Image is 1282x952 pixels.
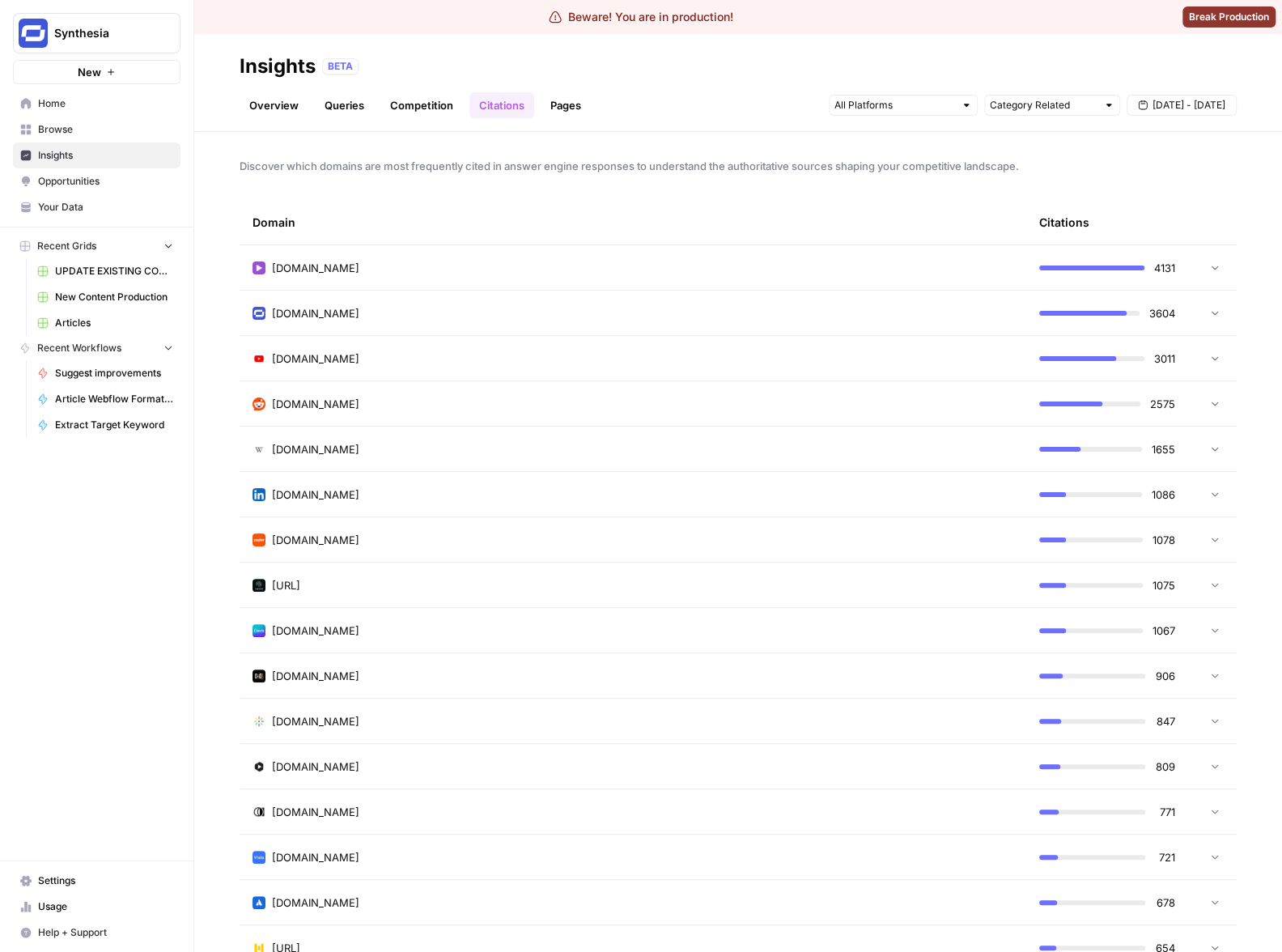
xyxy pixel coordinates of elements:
img: y4d8y4oj9pwtmzcdx4a2s9yjc5kp [253,805,265,818]
button: Recent Workflows [13,336,180,360]
span: Home [38,96,173,111]
a: Insights [13,142,180,168]
span: [DOMAIN_NAME] [272,623,359,639]
img: z9uib5lamw7lf050teux7ahm3b2h [253,896,265,909]
span: UPDATE EXISTING CONTENT [55,264,173,278]
input: Category Related [990,97,1097,113]
span: [DOMAIN_NAME] [272,351,359,367]
a: Articles [30,310,180,336]
img: 9w0gpg5mysfnm3lmj7yygg5fv3dk [253,261,265,274]
button: [DATE] - [DATE] [1127,95,1237,116]
div: Insights [240,53,316,79]
span: [DOMAIN_NAME] [272,849,359,865]
span: 1075 [1153,577,1175,593]
span: Article Webflow Formatter [55,392,173,406]
span: Recent Grids [37,239,96,253]
button: New [13,60,180,84]
img: wbzcudw5kms8jr96o3ay9o5jrnna [253,669,265,682]
span: 1067 [1153,623,1175,639]
span: 678 [1155,895,1175,911]
button: Break Production [1182,6,1276,28]
span: Extract Target Keyword [55,418,173,432]
a: Home [13,91,180,117]
span: Browse [38,122,173,137]
span: Usage [38,899,173,914]
span: 4131 [1154,260,1175,276]
span: Insights [38,148,173,163]
a: New Content Production [30,284,180,310]
div: Domain [253,200,1013,244]
span: [DOMAIN_NAME] [272,895,359,911]
img: 3d1wxq2gyujhzfis3dq6g2hs9p47 [253,760,265,773]
img: m2cl2pnoess66jx31edqk0jfpcfn [253,397,265,410]
span: 1086 [1152,487,1175,503]
button: Help + Support [13,920,180,946]
span: [DOMAIN_NAME] [272,441,359,457]
button: Recent Grids [13,234,180,258]
button: Workspace: Synthesia [13,13,180,53]
span: 771 [1155,804,1175,820]
img: 0zkdcw4f2if10gixueqlxn0ffrb2 [253,352,265,365]
span: [DOMAIN_NAME] [272,668,359,684]
span: 1655 [1152,441,1175,457]
a: Article Webflow Formatter [30,386,180,412]
span: Articles [55,316,173,330]
a: Citations [469,92,534,118]
span: Settings [38,873,173,888]
span: [DOMAIN_NAME] [272,804,359,820]
a: Suggest improvements [30,360,180,386]
span: Synthesia [54,25,152,41]
span: 906 [1155,668,1175,684]
img: 8scb49tlb2vriaw9mclg8ae1t35j [253,533,265,546]
span: New [78,64,101,80]
a: Usage [13,894,180,920]
span: Recent Workflows [37,341,121,355]
span: 809 [1155,759,1175,775]
img: skqkbrzsxy0h436gg8fx893y1lub [253,579,265,592]
input: All Platforms [834,97,954,113]
a: Your Data [13,194,180,220]
span: [DOMAIN_NAME] [272,305,359,321]
span: Opportunities [38,174,173,189]
a: UPDATE EXISTING CONTENT [30,258,180,284]
a: Settings [13,868,180,894]
span: [DOMAIN_NAME] [272,713,359,729]
img: ohiio4oour1vdiyjjcsk00o6i5zn [253,488,265,501]
a: Extract Target Keyword [30,412,180,438]
span: New Content Production [55,290,173,304]
a: Opportunities [13,168,180,194]
img: 2tj4iee3onh1bhf8extqqaqf4f1t [253,851,265,864]
img: kn4yydfihu1m6ctu54l2b7jhf7vx [253,307,265,320]
span: Break Production [1189,10,1269,24]
div: Citations [1039,200,1089,244]
span: Your Data [38,200,173,215]
span: [DOMAIN_NAME] [272,396,359,412]
span: [DATE] - [DATE] [1153,98,1225,113]
img: vm3p9xuvjyp37igu3cuc8ys7u6zv [253,443,265,456]
span: 3011 [1154,351,1175,367]
div: BETA [322,58,359,74]
span: Help + Support [38,925,173,940]
span: 1078 [1153,532,1175,548]
a: Competition [380,92,463,118]
img: s6c1vwowqkm1f5ww6i6bjfn9tnqx [253,715,265,728]
a: Pages [541,92,591,118]
a: Queries [315,92,374,118]
img: t7020at26d8erv19khrwcw8unm2u [253,624,265,637]
div: Beware! You are in production! [549,9,733,25]
span: [DOMAIN_NAME] [272,487,359,503]
span: [DOMAIN_NAME] [272,532,359,548]
img: Synthesia Logo [19,19,48,48]
span: Suggest improvements [55,366,173,380]
span: 2575 [1150,396,1175,412]
span: [URL] [272,577,300,593]
span: [DOMAIN_NAME] [272,260,359,276]
span: 721 [1155,849,1175,865]
a: Browse [13,117,180,142]
a: Overview [240,92,308,118]
span: 847 [1155,713,1175,729]
span: [DOMAIN_NAME] [272,759,359,775]
span: 3604 [1149,305,1175,321]
span: Discover which domains are most frequently cited in answer engine responses to understand the aut... [240,158,1237,174]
